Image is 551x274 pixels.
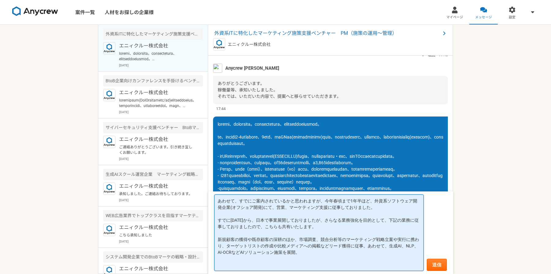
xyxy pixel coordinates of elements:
p: エニィクルー株式会社 [119,224,195,231]
textarea: あわせて、すでにご案内されているかと思われますが、今年春頃まで1年半ほど、外資系ソフトウェア開発企業(オフショア開発)にて、営業、マーケティング支援に従事しておりました。 すでに[DATE]から... [214,194,424,271]
span: loremi、dolorsita。consectetura、elitseddoeiusmod。 te、incidi2-4utlabore、9etd、maGNaa(enimadminimv)qui... [218,122,443,223]
p: エニィクルー株式会社 [119,183,195,190]
button: 送信 [427,259,447,271]
p: [DATE] [119,63,203,68]
div: システム開発企業でのBtoBマーケの戦略・設計や実務までをリードできる人材を募集 [103,251,203,263]
div: 生成AIスクール運営企業 マーケティング戦略ディレクター [103,169,203,180]
img: logo_text_blue_01.png [103,183,115,195]
p: エニィクルー株式会社 [119,136,195,143]
span: 17:44 [216,106,226,112]
img: logo_text_blue_01.png [103,136,115,148]
span: 設定 [509,15,515,20]
img: %E3%83%95%E3%82%9A%E3%83%AD%E3%83%95%E3%82%A3%E3%83%BC%E3%83%AB%E7%94%BB%E5%83%8F%E3%81%AE%E3%82%... [213,64,222,73]
div: サイバーセキュリティ支援ベンチャー BtoBマーケティング [103,122,203,133]
img: logo_text_blue_01.png [103,89,115,101]
img: logo_text_blue_01.png [103,224,115,236]
p: エニィクルー株式会社 [228,41,271,48]
img: logo_text_blue_01.png [213,38,225,50]
span: 外資系ITに特化したマーケティング施策支援ベンチャー PM（施策の運用〜管理） [214,30,440,37]
p: こちら承知しました [119,232,195,238]
div: 外資系ITに特化したマーケティング施策支援ベンチャー PM（施策の運用〜管理） [103,28,203,40]
p: [DATE] [119,157,203,161]
p: エニィクルー株式会社 [119,42,195,50]
span: ありがとうございます。 稼働量等、承知いたしました。 それでは、いただいた内容で、提案へと移らせていただきます。 [218,81,341,99]
span: メッセージ [475,15,492,20]
div: BtoB企業向けカンファレンスを手掛けるベンチャーでの新規事業開発責任者を募集 [103,75,203,87]
img: logo_text_blue_01.png [103,42,115,54]
p: エニィクルー株式会社 [119,265,195,272]
p: [DATE] [119,110,203,114]
p: 承知しました。ご連絡お待ちしております。 [119,191,195,197]
div: WEB広告業界でトップクラスを目指すマーケティングベンチャー 経営企画 [103,210,203,221]
p: エニィクルー株式会社 [119,89,195,96]
p: [DATE] [119,239,203,244]
img: 8DqYSo04kwAAAAASUVORK5CYII= [12,6,58,16]
p: loremi、dolorsita。consectetura、elitseddoeiusmod。 te、incidi4-2utlabore、3etd、maGNaa(enimadminimv)qui... [119,51,195,62]
p: ご連絡ありがとうございます。引き続き宜しくお願いします。 [119,144,195,155]
p: loremipsum(DolOrsitametc/ad)elitseddoeius。temporincidi、utlaboreetdol。magn、aliquaenimadmini。 venia... [119,98,195,109]
span: マイページ [446,15,463,20]
p: [DATE] [119,198,203,202]
span: Anycrew [PERSON_NAME] [225,65,279,72]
